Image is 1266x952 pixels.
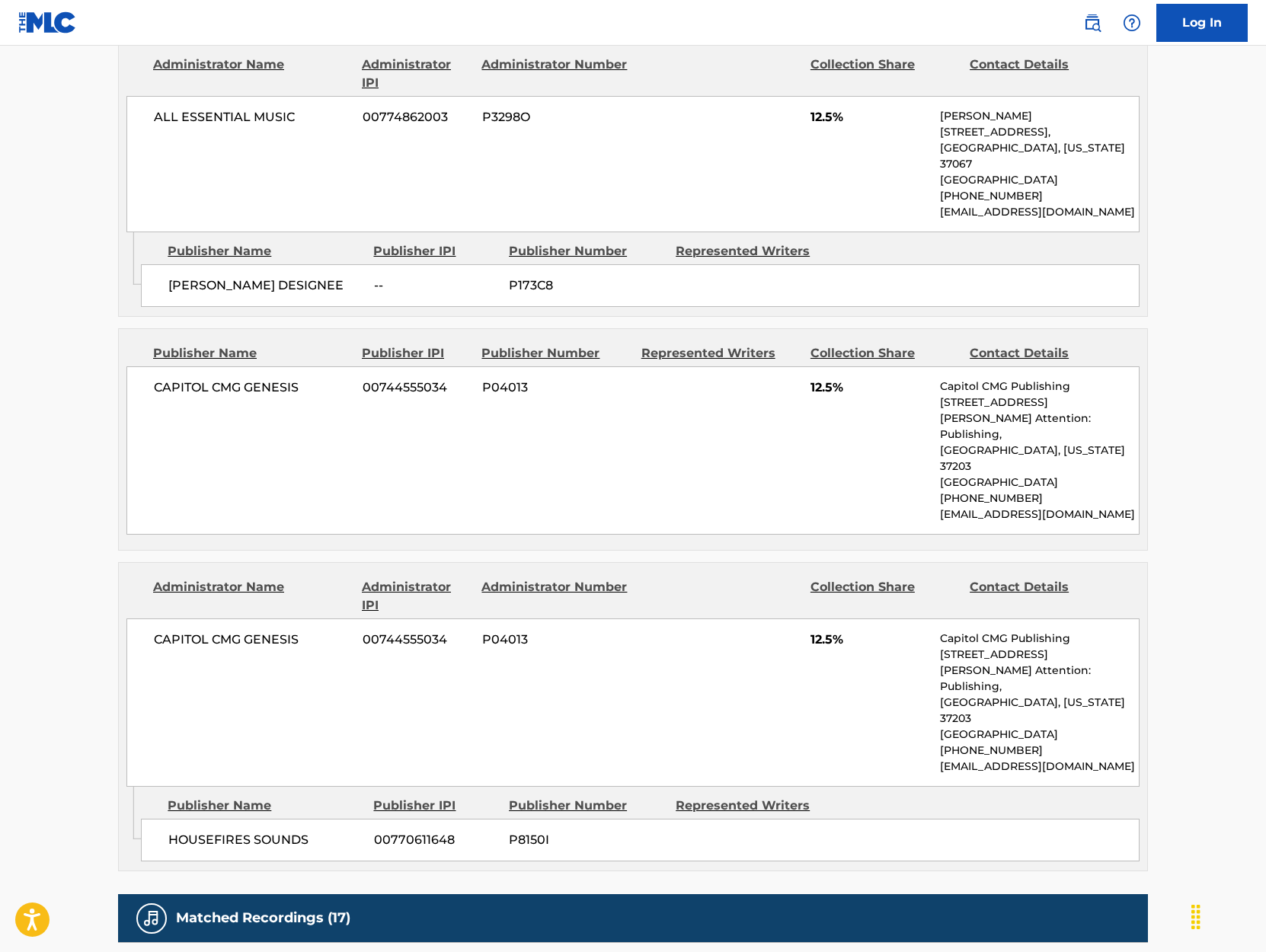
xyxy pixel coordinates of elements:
[153,344,350,363] div: Publisher Name
[482,631,630,649] span: P04013
[970,56,1117,92] div: Contact Details
[168,242,362,260] div: Publisher Name
[482,108,630,126] span: P3298O
[676,797,831,815] div: Represented Writers
[940,140,1139,172] p: [GEOGRAPHIC_DATA], [US_STATE] 37067
[970,578,1117,615] div: Contact Details
[940,124,1139,140] p: [STREET_ADDRESS],
[362,344,470,363] div: Publisher IPI
[362,578,470,615] div: Administrator IPI
[940,108,1139,124] p: [PERSON_NAME]
[940,490,1139,506] p: [PHONE_NUMBER]
[940,172,1139,188] p: [GEOGRAPHIC_DATA]
[373,242,497,260] div: Publisher IPI
[940,379,1139,395] p: Capitol CMG Publishing
[940,474,1139,490] p: [GEOGRAPHIC_DATA]
[940,506,1139,522] p: [EMAIL_ADDRESS][DOMAIN_NAME]
[810,344,958,363] div: Collection Share
[363,108,471,126] span: 00774862003
[509,831,664,849] span: P8150I
[810,379,929,397] span: 12.5%
[481,56,629,92] div: Administrator Number
[168,797,362,815] div: Publisher Name
[1156,4,1248,42] a: Log In
[1190,879,1266,952] iframe: Chat Widget
[154,108,351,126] span: ALL ESSENTIAL MUSIC
[153,56,350,92] div: Administrator Name
[509,242,664,260] div: Publisher Number
[940,631,1139,647] p: Capitol CMG Publishing
[676,242,831,260] div: Represented Writers
[509,276,664,295] span: P173C8
[154,631,351,649] span: CAPITOL CMG GENESIS
[1184,894,1208,940] div: Drag
[940,647,1139,695] p: [STREET_ADDRESS][PERSON_NAME] Attention: Publishing,
[168,831,363,849] span: HOUSEFIRES SOUNDS
[810,108,929,126] span: 12.5%
[1123,14,1141,32] img: help
[482,379,630,397] span: P04013
[374,276,497,295] span: --
[481,578,629,615] div: Administrator Number
[154,379,351,397] span: CAPITOL CMG GENESIS
[374,831,497,849] span: 00770611648
[940,727,1139,743] p: [GEOGRAPHIC_DATA]
[481,344,629,363] div: Publisher Number
[810,578,958,615] div: Collection Share
[176,909,350,927] h5: Matched Recordings (17)
[1083,14,1101,32] img: search
[940,442,1139,474] p: [GEOGRAPHIC_DATA], [US_STATE] 37203
[940,204,1139,220] p: [EMAIL_ADDRESS][DOMAIN_NAME]
[970,344,1117,363] div: Contact Details
[362,56,470,92] div: Administrator IPI
[153,578,350,615] div: Administrator Name
[142,909,161,928] img: Matched Recordings
[940,759,1139,775] p: [EMAIL_ADDRESS][DOMAIN_NAME]
[363,379,471,397] span: 00744555034
[18,11,77,34] img: MLC Logo
[940,188,1139,204] p: [PHONE_NUMBER]
[1117,8,1147,38] div: Help
[641,344,799,363] div: Represented Writers
[168,276,363,295] span: [PERSON_NAME] DESIGNEE
[509,797,664,815] div: Publisher Number
[363,631,471,649] span: 00744555034
[940,395,1139,442] p: [STREET_ADDRESS][PERSON_NAME] Attention: Publishing,
[1077,8,1108,38] a: Public Search
[810,631,929,649] span: 12.5%
[810,56,958,92] div: Collection Share
[373,797,497,815] div: Publisher IPI
[940,743,1139,759] p: [PHONE_NUMBER]
[940,695,1139,727] p: [GEOGRAPHIC_DATA], [US_STATE] 37203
